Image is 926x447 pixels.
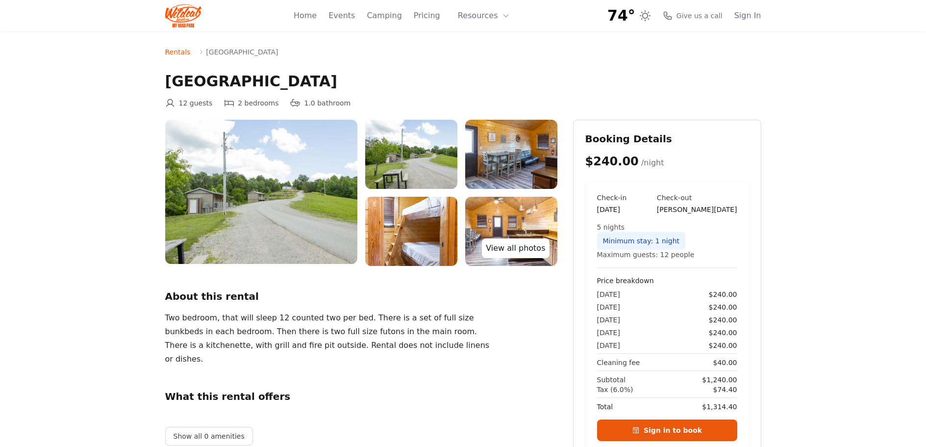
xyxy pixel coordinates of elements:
button: Resources [452,6,516,26]
div: Check-out [657,193,737,203]
span: $240.00 [709,328,737,338]
a: Sign in to book [597,420,737,441]
span: $240.00 [585,155,639,168]
div: 5 nights [597,222,737,232]
span: $240.00 [709,302,737,312]
a: Camping [367,10,401,22]
span: [DATE] [597,341,620,350]
span: /night [641,158,664,167]
a: Sign In [734,10,761,22]
span: Give us a call [676,11,723,21]
span: Cleaning fee [597,358,640,368]
div: [PERSON_NAME][DATE] [657,205,737,214]
a: View all photos [482,238,549,258]
span: [GEOGRAPHIC_DATA] [206,47,278,57]
img: Wildcat Logo [165,4,202,27]
span: $1,240.00 [702,375,737,385]
span: [DATE] [597,328,620,338]
span: $74.40 [713,385,737,394]
h4: Price breakdown [597,276,737,286]
span: $40.00 [713,358,737,368]
div: [DATE] [597,205,627,214]
span: 1.0 bathroom [304,98,350,108]
a: Give us a call [663,11,723,21]
span: $1,314.40 [702,402,737,412]
a: Rentals [165,47,191,57]
div: Two bedroom, that will sleep 12 counted two per bed. There is a set of full size bunkbeds in each... [165,311,490,366]
a: Events [328,10,355,22]
span: Total [597,402,613,412]
span: $240.00 [709,341,737,350]
h2: What this rental offers [165,390,557,403]
span: [DATE] [597,289,620,299]
h2: Booking Details [585,132,749,146]
img: WildcatOffroad_Moose%20lodge%2017.jpg [365,197,457,266]
a: Home [294,10,317,22]
h2: About this rental [165,289,557,303]
img: WildcatOffroad_Moose%20Lodge%2019.jpg [365,120,457,189]
div: Minimum stay: 1 night [597,232,686,250]
img: WildcatOffroad_Moose%20Lodge%2016.jpg [465,197,557,266]
img: WildcatOffroad_Moose%20Lodge%2020.jpg [165,120,357,264]
span: 2 bedrooms [238,98,278,108]
div: Check-in [597,193,627,203]
span: $240.00 [709,315,737,325]
span: [DATE] [597,302,620,312]
span: 12 guests [179,98,213,108]
nav: Breadcrumb [165,47,761,57]
img: WildcatOffroad_Moose%20Lodge%2018.jpg [465,120,557,189]
a: Pricing [414,10,440,22]
h1: [GEOGRAPHIC_DATA] [165,73,761,90]
span: Tax (6.0%) [597,385,633,394]
div: Maximum guests: 12 people [597,250,737,260]
span: $240.00 [709,289,737,299]
span: 74° [607,7,635,25]
button: Show all 0 amenities [165,427,253,446]
span: [DATE] [597,315,620,325]
span: Subtotal [597,375,626,385]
